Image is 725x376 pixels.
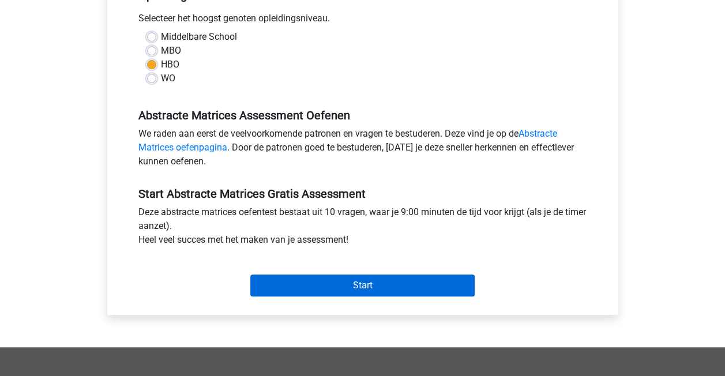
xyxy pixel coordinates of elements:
input: Start [250,275,475,296]
div: Deze abstracte matrices oefentest bestaat uit 10 vragen, waar je 9:00 minuten de tijd voor krijgt... [130,205,596,251]
label: Middelbare School [161,30,237,44]
label: MBO [161,44,181,58]
h5: Start Abstracte Matrices Gratis Assessment [138,187,587,201]
div: We raden aan eerst de veelvoorkomende patronen en vragen te bestuderen. Deze vind je op de . Door... [130,127,596,173]
h5: Abstracte Matrices Assessment Oefenen [138,108,587,122]
div: Selecteer het hoogst genoten opleidingsniveau. [130,12,596,30]
label: HBO [161,58,179,72]
label: WO [161,72,175,85]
